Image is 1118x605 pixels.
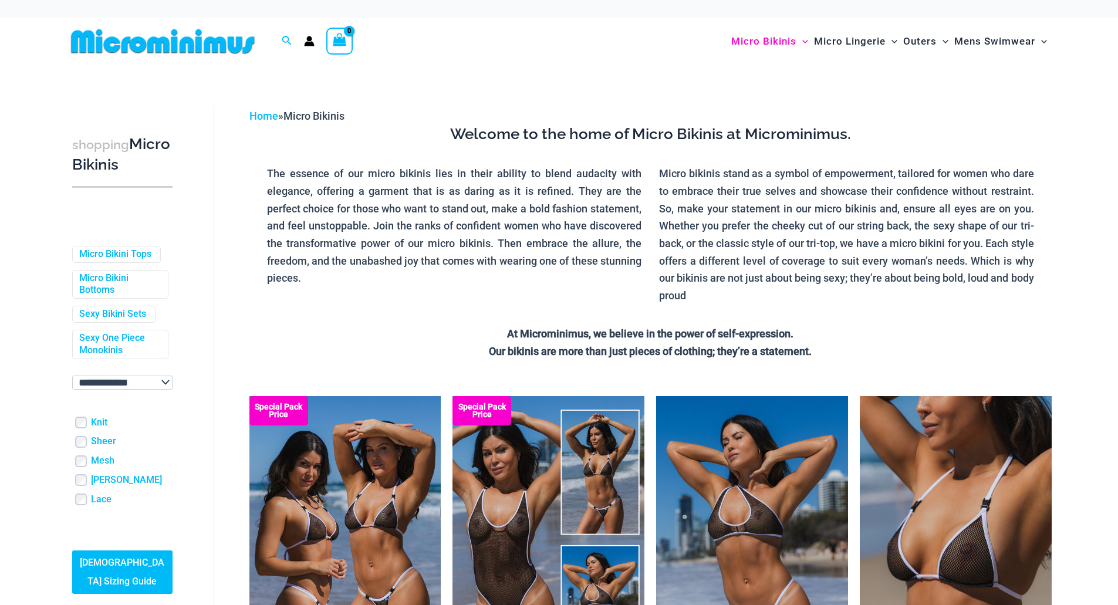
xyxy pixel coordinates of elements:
[796,26,808,56] span: Menu Toggle
[489,345,812,357] strong: Our bikinis are more than just pieces of clothing; they’re a statement.
[283,110,344,122] span: Micro Bikinis
[91,474,162,486] a: [PERSON_NAME]
[1035,26,1047,56] span: Menu Toggle
[79,308,146,320] a: Sexy Bikini Sets
[659,165,1034,305] p: Micro bikinis stand as a symbol of empowerment, tailored for women who dare to embrace their true...
[731,26,796,56] span: Micro Bikinis
[937,26,948,56] span: Menu Toggle
[72,137,129,152] span: shopping
[72,550,173,594] a: [DEMOGRAPHIC_DATA] Sizing Guide
[886,26,897,56] span: Menu Toggle
[267,165,642,287] p: The essence of our micro bikinis lies in their ability to blend audacity with elegance, offering ...
[326,28,353,55] a: View Shopping Cart, empty
[304,36,315,46] a: Account icon link
[728,23,811,59] a: Micro BikinisMenu ToggleMenu Toggle
[452,403,511,418] b: Special Pack Price
[79,272,159,297] a: Micro Bikini Bottoms
[814,26,886,56] span: Micro Lingerie
[249,110,278,122] a: Home
[72,376,173,390] select: wpc-taxonomy-pa_color-745982
[249,110,344,122] span: »
[811,23,900,59] a: Micro LingerieMenu ToggleMenu Toggle
[66,28,259,55] img: MM SHOP LOGO FLAT
[91,417,107,429] a: Knit
[903,26,937,56] span: Outers
[249,403,308,418] b: Special Pack Price
[507,327,793,340] strong: At Microminimus, we believe in the power of self-expression.
[91,455,114,467] a: Mesh
[72,134,173,175] h3: Micro Bikinis
[79,248,151,261] a: Micro Bikini Tops
[900,23,951,59] a: OutersMenu ToggleMenu Toggle
[258,124,1043,144] h3: Welcome to the home of Micro Bikinis at Microminimus.
[91,494,112,506] a: Lace
[91,435,116,448] a: Sheer
[727,22,1052,61] nav: Site Navigation
[282,34,292,49] a: Search icon link
[79,332,159,357] a: Sexy One Piece Monokinis
[954,26,1035,56] span: Mens Swimwear
[951,23,1050,59] a: Mens SwimwearMenu ToggleMenu Toggle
